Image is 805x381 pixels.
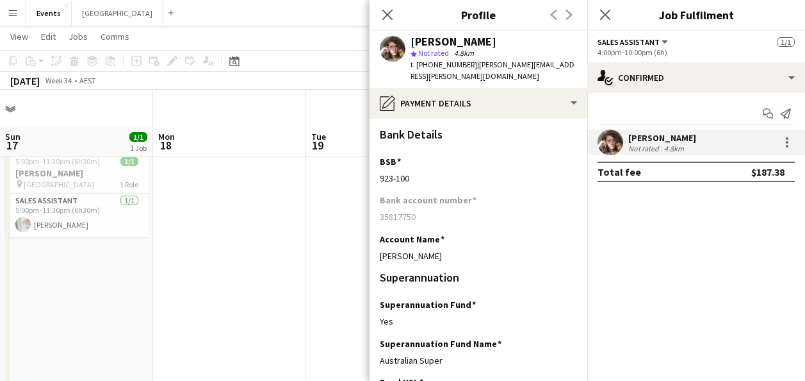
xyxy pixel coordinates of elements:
app-card-role: Sales Assistant1/15:00pm-11:30pm (6h30m)[PERSON_NAME] [5,194,149,237]
span: 17 [3,138,20,153]
h3: [PERSON_NAME] [5,167,149,179]
h3: Profile [370,6,587,23]
span: [GEOGRAPHIC_DATA] [24,180,94,189]
span: Tue [311,131,326,142]
div: Payment details [370,88,587,119]
div: [DATE] [10,74,40,87]
span: Edit [41,31,56,42]
div: 4.8km [662,144,687,153]
span: 18 [156,138,175,153]
span: 1/1 [120,157,138,166]
button: Events [26,1,72,26]
h3: Superannuation Fund Name [380,338,501,350]
div: [PERSON_NAME] [411,36,496,47]
span: Sun [5,131,20,142]
span: 4.8km [451,48,476,58]
div: Yes [380,316,577,327]
div: Confirmed [587,62,805,93]
div: 923-100 [380,173,577,184]
h3: BSB [380,156,401,167]
div: Not rated [628,144,662,153]
app-job-card: 5:00pm-11:30pm (6h30m)1/1[PERSON_NAME] [GEOGRAPHIC_DATA]1 RoleSales Assistant1/15:00pm-11:30pm (6... [5,149,149,237]
div: 35817750 [380,211,577,223]
span: 1 Role [120,180,138,189]
button: Sales Assistant [598,37,670,47]
span: Not rated [418,48,449,58]
div: [PERSON_NAME] [628,132,696,144]
span: | [PERSON_NAME][EMAIL_ADDRESS][PERSON_NAME][DOMAIN_NAME] [411,60,574,81]
div: Australian Super [380,355,577,366]
div: Total fee [598,165,641,178]
div: AEST [79,76,96,85]
div: $187.38 [751,165,785,178]
span: 5:00pm-11:30pm (6h30m) [15,157,100,166]
span: Jobs [69,31,88,42]
div: 4:00pm-10:00pm (6h) [598,47,795,57]
button: [GEOGRAPHIC_DATA] [72,1,163,26]
span: t. [PHONE_NUMBER] [411,60,477,69]
a: Jobs [63,28,93,45]
a: Edit [36,28,61,45]
div: [PERSON_NAME] [380,250,577,262]
span: 1/1 [129,132,147,142]
span: Week 34 [42,76,74,85]
h3: Bank Details [380,129,443,140]
span: Comms [101,31,129,42]
h3: Job Fulfilment [587,6,805,23]
h3: Superannuation Fund [380,299,476,310]
a: Comms [95,28,134,45]
h3: Account Name [380,233,444,245]
h3: Bank account number [380,194,476,206]
a: View [5,28,33,45]
span: View [10,31,28,42]
span: Mon [158,131,175,142]
div: 1 Job [130,143,147,153]
span: Sales Assistant [598,37,660,47]
span: 1/1 [777,37,795,47]
h3: Superannuation [380,272,459,284]
span: 19 [309,138,326,153]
